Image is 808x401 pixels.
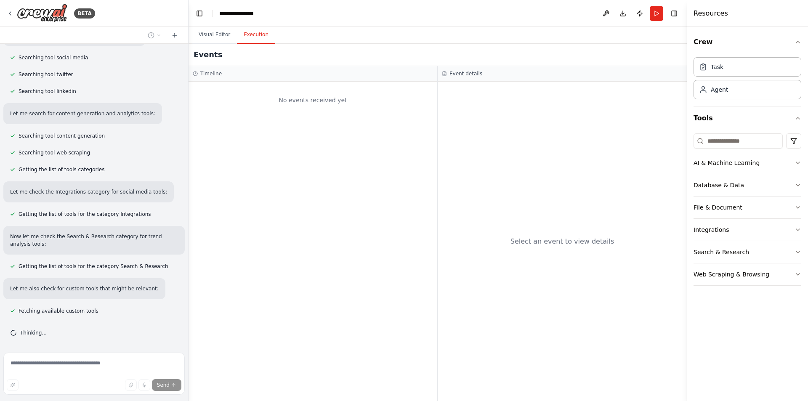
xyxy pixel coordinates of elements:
h3: Event details [449,70,482,77]
div: Integrations [694,226,729,234]
button: AI & Machine Learning [694,152,801,174]
span: Getting the list of tools categories [19,166,104,173]
h3: Timeline [200,70,222,77]
button: File & Document [694,197,801,218]
h2: Events [194,49,222,61]
button: Visual Editor [192,26,237,44]
button: Send [152,379,181,391]
div: Search & Research [694,248,749,256]
h4: Resources [694,8,728,19]
div: Database & Data [694,181,744,189]
button: Tools [694,106,801,130]
div: Select an event to view details [510,236,614,247]
button: Web Scraping & Browsing [694,263,801,285]
span: Getting the list of tools for the category Integrations [19,211,151,218]
p: Let me check the Integrations category for social media tools: [10,188,167,196]
div: Agent [711,85,728,94]
p: Let me also check for custom tools that might be relevant: [10,285,159,292]
button: Improve this prompt [7,379,19,391]
button: Integrations [694,219,801,241]
div: No events received yet [193,86,433,114]
div: Crew [694,54,801,106]
button: Execution [237,26,275,44]
button: Start a new chat [168,30,181,40]
div: BETA [74,8,95,19]
button: Database & Data [694,174,801,196]
button: Upload files [125,379,137,391]
p: Now let me check the Search & Research category for trend analysis tools: [10,233,178,248]
button: Hide left sidebar [194,8,205,19]
span: Fetching available custom tools [19,308,98,314]
span: Searching tool content generation [19,133,105,139]
span: Send [157,382,170,388]
div: Web Scraping & Browsing [694,270,769,279]
span: Getting the list of tools for the category Search & Research [19,263,168,270]
div: AI & Machine Learning [694,159,760,167]
button: Search & Research [694,241,801,263]
span: Searching tool social media [19,54,88,61]
p: Let me search for content generation and analytics tools: [10,110,155,117]
img: Logo [17,4,67,23]
span: Searching tool twitter [19,71,73,78]
div: Task [711,63,723,71]
div: Tools [694,130,801,292]
span: Searching tool web scraping [19,149,90,156]
button: Crew [694,30,801,54]
button: Switch to previous chat [144,30,165,40]
nav: breadcrumb [219,9,261,18]
button: Hide right sidebar [668,8,680,19]
button: Click to speak your automation idea [138,379,150,391]
span: Thinking... [20,329,47,336]
div: File & Document [694,203,742,212]
span: Searching tool linkedin [19,88,76,95]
